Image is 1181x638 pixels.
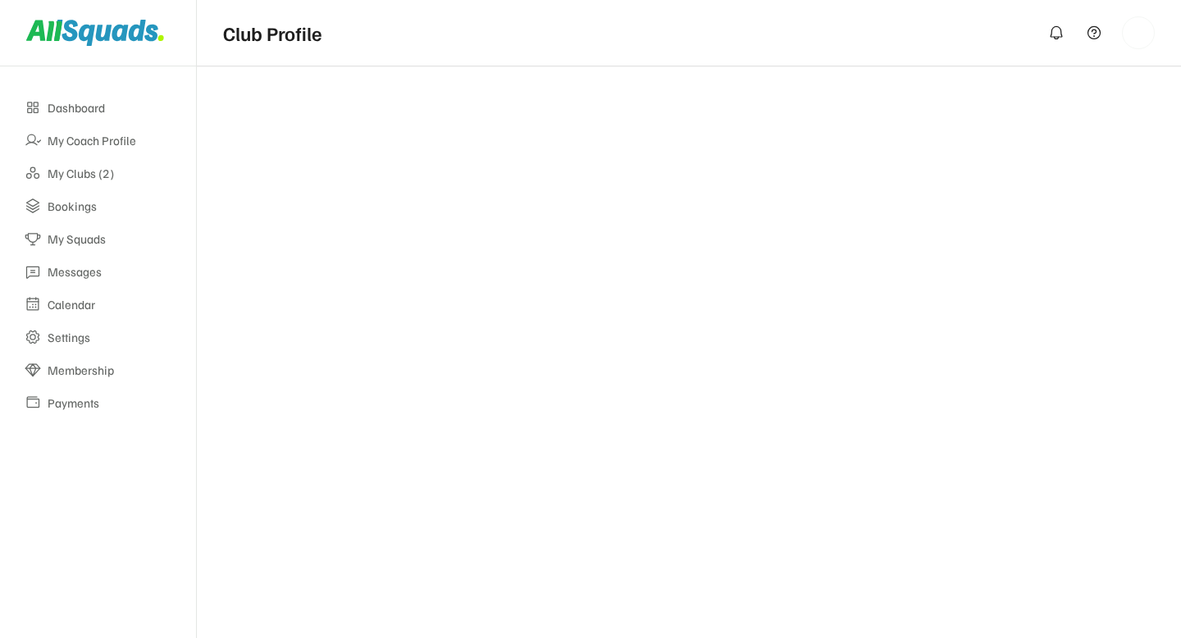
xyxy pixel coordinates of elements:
[223,18,322,48] div: Club Profile
[48,166,171,181] div: My Clubs (2)
[48,231,171,247] div: My Squads
[48,362,171,378] div: Membership
[1123,17,1154,48] img: yH5BAEAAAAALAAAAAABAAEAAAIBRAA7
[48,264,171,280] div: Messages
[48,100,171,116] div: Dashboard
[48,198,171,214] div: Bookings
[48,297,171,312] div: Calendar
[48,133,171,148] div: My Coach Profile
[48,395,171,411] div: Payments
[48,330,171,345] div: Settings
